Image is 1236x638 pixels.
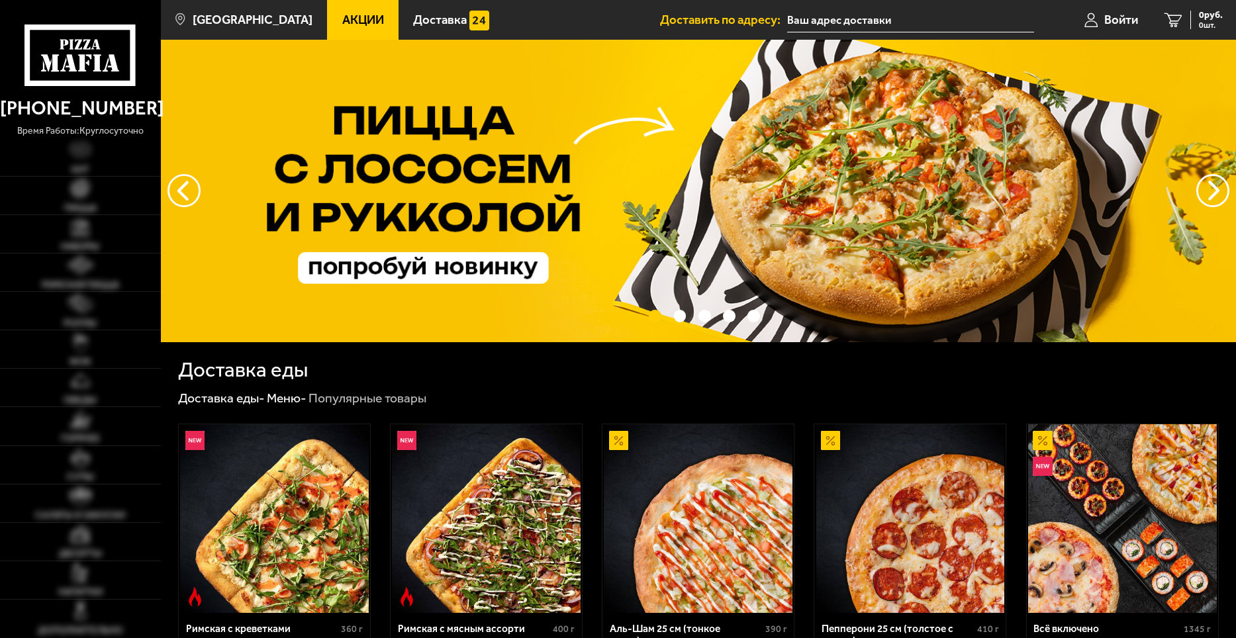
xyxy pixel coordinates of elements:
[747,310,760,322] button: точки переключения
[397,587,416,606] img: Острое блюдо
[186,623,338,635] div: Римская с креветками
[1033,431,1052,450] img: Акционный
[1196,174,1229,207] button: предыдущий
[64,318,97,328] span: Роллы
[70,357,91,366] span: WOK
[309,390,426,406] div: Популярные товары
[602,424,794,613] a: АкционныйАль-Шам 25 см (тонкое тесто)
[397,431,416,450] img: Новинка
[178,390,265,406] a: Доставка еды-
[787,8,1034,32] input: Ваш адрес доставки
[67,472,94,481] span: Супы
[821,431,840,450] img: Акционный
[977,623,999,635] span: 410 г
[267,390,307,406] a: Меню-
[35,510,125,520] span: Салаты и закуски
[1199,21,1223,29] span: 0 шт.
[553,623,575,635] span: 400 г
[674,310,687,322] button: точки переключения
[1028,424,1217,613] img: Всё включено
[1027,424,1218,613] a: АкционныйНовинкаВсё включено
[660,14,787,26] span: Доставить по адресу:
[341,623,363,635] span: 360 г
[604,424,792,613] img: Аль-Шам 25 см (тонкое тесто)
[392,424,581,613] img: Римская с мясным ассорти
[649,310,661,322] button: точки переключения
[193,14,312,26] span: [GEOGRAPHIC_DATA]
[185,587,205,606] img: Острое блюдо
[469,11,489,30] img: 15daf4d41897b9f0e9f617042186c801.svg
[1104,14,1138,26] span: Войти
[816,424,1005,613] img: Пепперони 25 см (толстое с сыром)
[698,310,711,322] button: точки переключения
[765,623,787,635] span: 390 г
[64,203,97,212] span: Пицца
[58,587,103,596] span: Напитки
[167,174,201,207] button: следующий
[178,359,308,380] h1: Доставка еды
[185,431,205,450] img: Новинка
[723,310,736,322] button: точки переключения
[1033,457,1052,476] img: Новинка
[342,14,384,26] span: Акции
[398,623,550,635] div: Римская с мясным ассорти
[609,431,628,450] img: Акционный
[413,14,467,26] span: Доставка
[59,549,102,558] span: Десерты
[179,424,370,613] a: НовинкаОстрое блюдоРимская с креветками
[38,625,122,635] span: Дополнительно
[1184,623,1211,635] span: 1345 г
[180,424,369,613] img: Римская с креветками
[61,242,99,251] span: Наборы
[64,395,97,404] span: Обеды
[1199,11,1223,20] span: 0 руб.
[814,424,1006,613] a: АкционныйПепперони 25 см (толстое с сыром)
[1033,623,1180,635] div: Всё включено
[71,165,89,174] span: Хит
[391,424,582,613] a: НовинкаОстрое блюдоРимская с мясным ассорти
[42,280,119,289] span: Римская пицца
[61,433,100,443] span: Горячее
